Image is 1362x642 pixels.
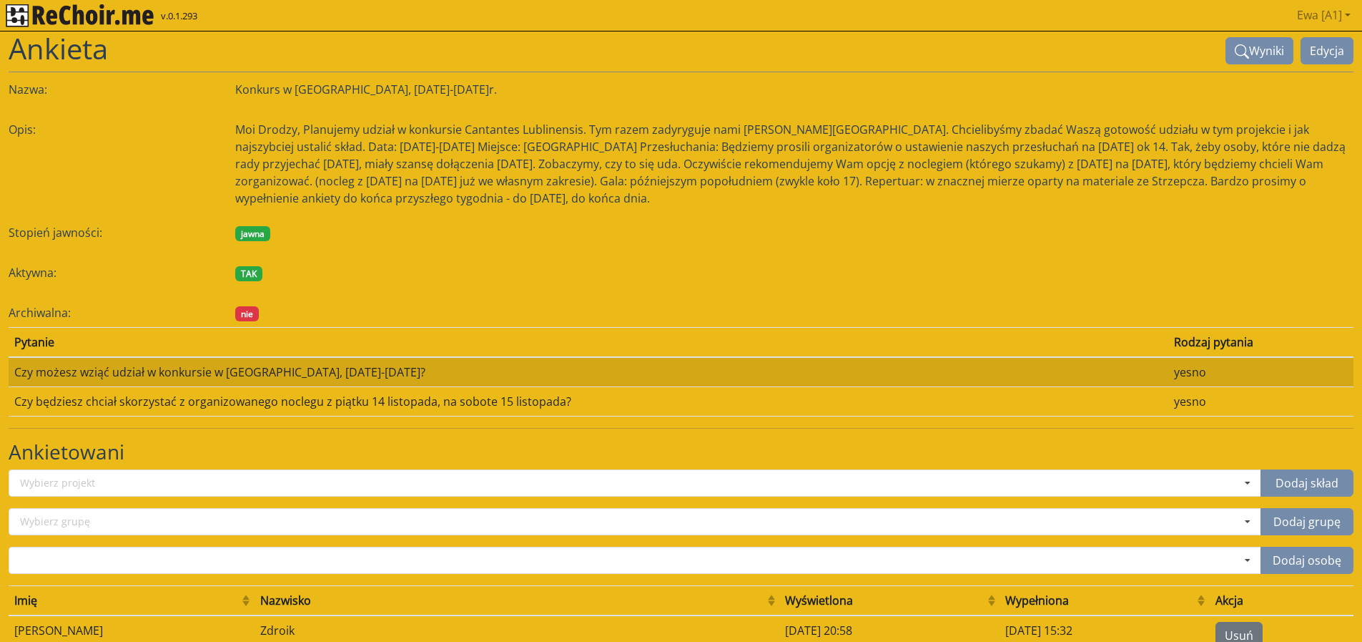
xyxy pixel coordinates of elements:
button: searchWyniki [1225,37,1293,64]
button: Edycja [1301,37,1353,64]
label: Stopień jawności: [9,224,102,241]
td: yesno [1168,386,1353,416]
span: jawna [235,226,270,240]
span: Moi Drodzy, Planujemy udział w konkursie Cantantes Lublinensis. Tym razem zadyryguje nami [PERSON... [235,122,1346,206]
span: Ankieta [9,29,108,68]
h3: Ankietowani [9,440,1353,465]
span: nie [235,306,259,321]
td: Czy będziesz chciał skorzystać z organizowanego noclegu z piątku 14 listopada, na sobote 15 listo... [9,386,1168,416]
div: Wypełniona [1005,592,1193,609]
svg: search [1235,44,1249,59]
div: Akcja [1215,592,1348,609]
label: Archiwalna: [9,304,71,321]
div: Wybierz projekt [20,478,95,488]
div: Rodzaj pytania [1174,334,1348,351]
button: Dodaj skład [1260,470,1353,497]
label: Nazwa: [9,81,47,98]
div: Imię [14,592,238,609]
span: v.0.1.293 [161,9,197,24]
td: Czy możesz wziąć udział w konkursie w [GEOGRAPHIC_DATA], [DATE]-[DATE]? [9,357,1168,387]
label: Opis: [9,121,36,138]
span: Konkurs w [GEOGRAPHIC_DATA], [DATE]-[DATE]r. [235,82,497,97]
label: Aktywna: [9,264,56,281]
img: rekłajer mi [6,4,154,27]
div: Nazwisko [260,592,764,609]
span: [DATE] 20:58 [785,623,852,638]
span: TAK [235,266,262,281]
a: Ewa [A1] [1291,1,1356,29]
button: Dodaj grupę [1260,508,1353,535]
div: Wybierz grupę [20,517,90,527]
div: Wyświetlona [785,592,984,609]
div: Pytanie [14,334,1163,351]
span: [DATE] 15:32 [1005,623,1072,638]
button: Dodaj osobę [1260,547,1353,574]
td: yesno [1168,357,1353,387]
